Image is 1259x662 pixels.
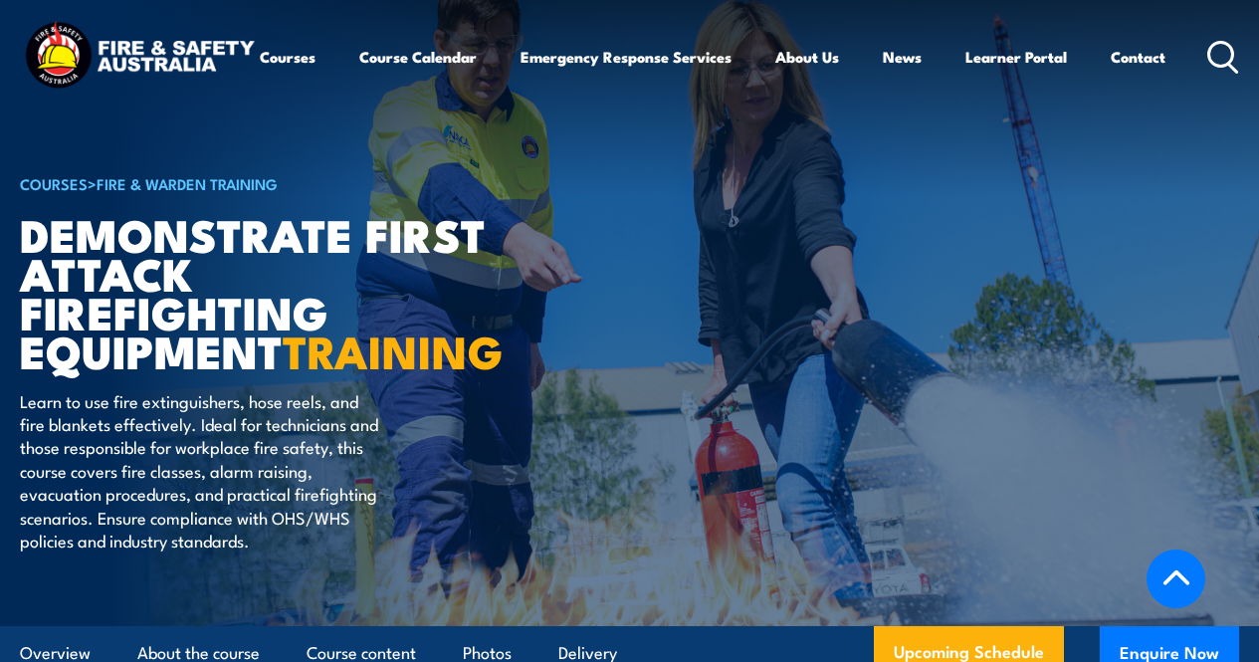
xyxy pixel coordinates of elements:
h6: > [20,171,512,195]
a: About Us [775,33,839,81]
a: Emergency Response Services [521,33,732,81]
a: COURSES [20,172,88,194]
a: Contact [1111,33,1165,81]
strong: TRAINING [283,316,504,384]
a: Learner Portal [965,33,1067,81]
a: Fire & Warden Training [97,172,278,194]
p: Learn to use fire extinguishers, hose reels, and fire blankets effectively. Ideal for technicians... [20,389,383,552]
h1: Demonstrate First Attack Firefighting Equipment [20,214,512,370]
a: Course Calendar [359,33,477,81]
a: Courses [260,33,315,81]
a: News [883,33,922,81]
